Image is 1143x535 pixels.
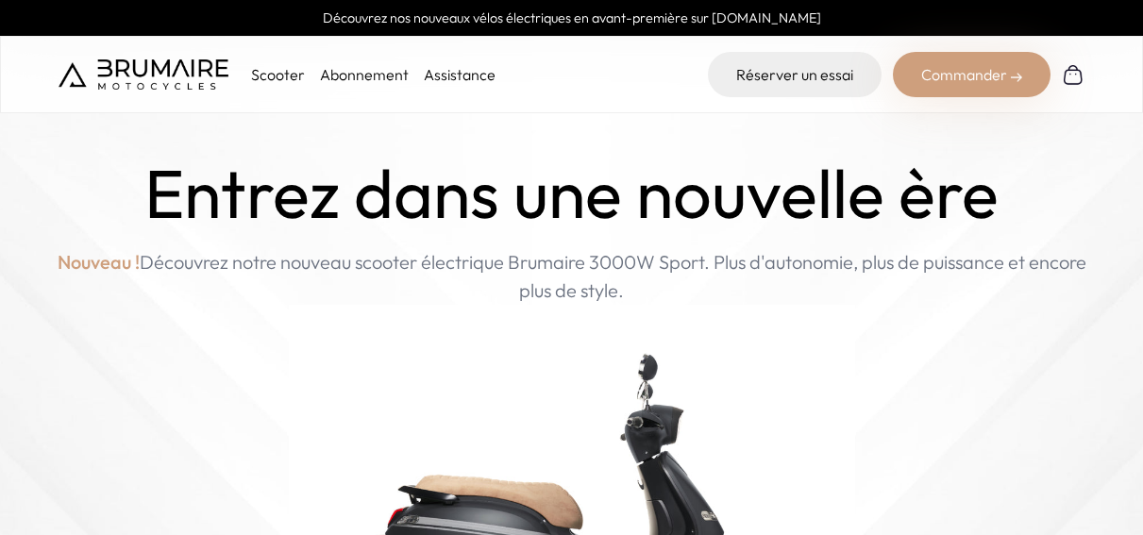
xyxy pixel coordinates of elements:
[424,65,496,84] a: Assistance
[893,52,1051,97] div: Commander
[251,63,305,86] p: Scooter
[144,155,999,233] h1: Entrez dans une nouvelle ère
[708,52,882,97] a: Réserver un essai
[1062,63,1084,86] img: Panier
[53,248,1091,305] p: Découvrez notre nouveau scooter électrique Brumaire 3000W Sport. Plus d'autonomie, plus de puissa...
[320,65,409,84] a: Abonnement
[1011,72,1022,83] img: right-arrow-2.png
[58,248,140,276] span: Nouveau !
[59,59,228,90] img: Brumaire Motocycles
